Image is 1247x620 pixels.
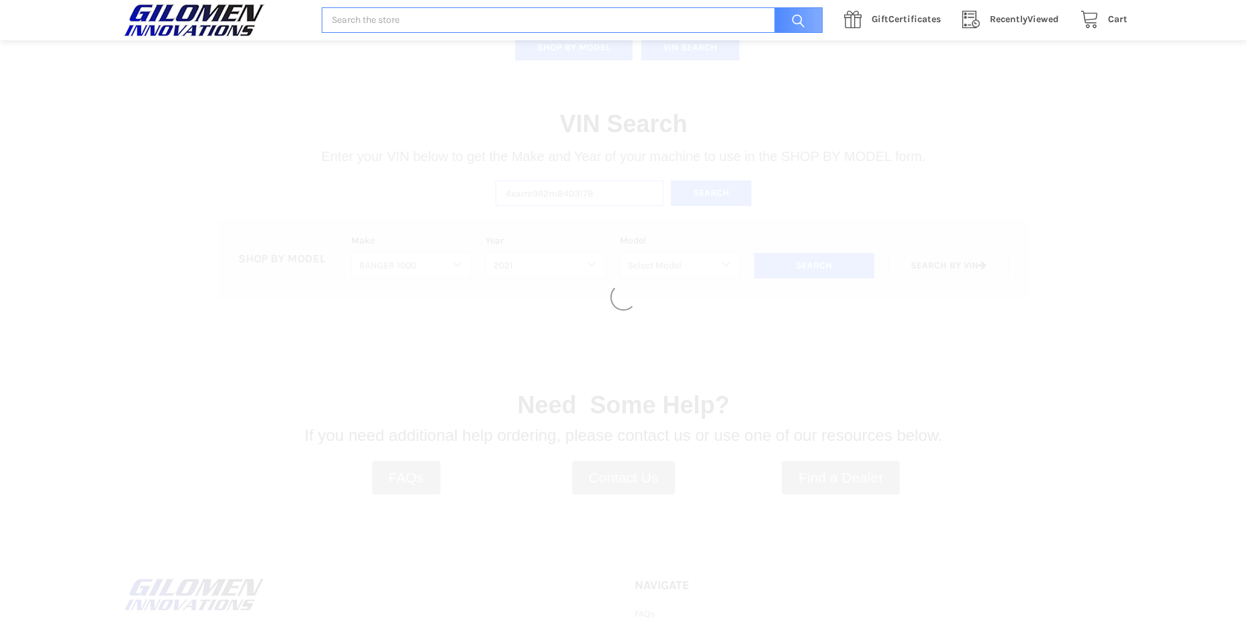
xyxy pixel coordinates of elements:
[120,3,268,37] img: GILOMEN INNOVATIONS
[837,11,955,28] a: GiftCertificates
[120,3,308,37] a: GILOMEN INNOVATIONS
[1108,13,1127,25] span: Cart
[955,11,1073,28] a: RecentlyViewed
[768,7,823,34] input: Search
[872,13,888,25] span: Gift
[872,13,941,25] span: Certificates
[990,13,1059,25] span: Viewed
[1073,11,1127,28] a: Cart
[990,13,1027,25] span: Recently
[322,7,823,34] input: Search the store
